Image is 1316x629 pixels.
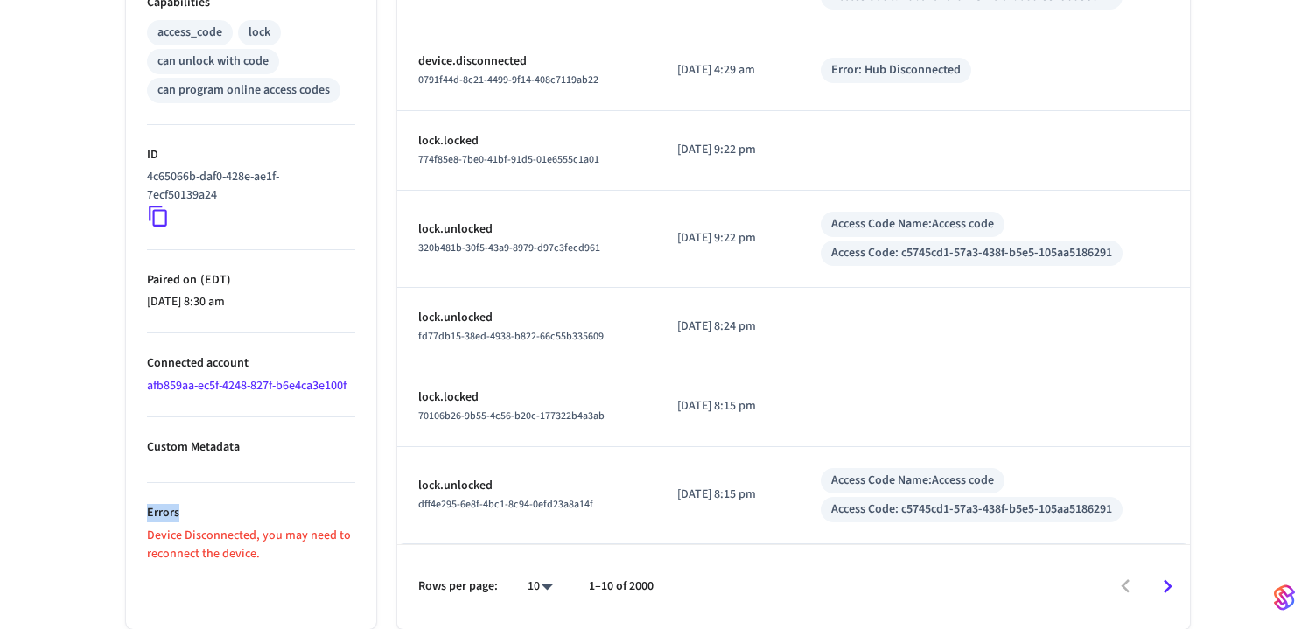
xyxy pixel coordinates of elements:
p: lock.unlocked [418,220,635,239]
p: 1–10 of 2000 [589,577,654,596]
p: Custom Metadata [147,438,355,457]
span: 0791f44d-8c21-4499-9f14-408c7119ab22 [418,73,598,87]
p: [DATE] 9:22 pm [677,141,778,159]
p: Rows per page: [418,577,498,596]
button: Go to next page [1147,566,1188,607]
img: SeamLogoGradient.69752ec5.svg [1274,584,1295,612]
p: [DATE] 8:24 pm [677,318,778,336]
div: Access Code: c5745cd1-57a3-438f-b5e5-105aa5186291 [831,500,1112,519]
span: 774f85e8-7be0-41bf-91d5-01e6555c1a01 [418,152,599,167]
div: Error: Hub Disconnected [831,61,961,80]
span: ( EDT ) [197,271,231,289]
p: [DATE] 8:15 pm [677,486,778,504]
div: can unlock with code [157,52,269,71]
span: dff4e295-6e8f-4bc1-8c94-0efd23a8a14f [418,497,593,512]
p: Errors [147,504,355,522]
p: Device Disconnected, you may need to reconnect the device. [147,527,355,563]
span: 70106b26-9b55-4c56-b20c-177322b4a3ab [418,409,605,423]
a: afb859aa-ec5f-4248-827f-b6e4ca3e100f [147,377,346,395]
div: Access Code: c5745cd1-57a3-438f-b5e5-105aa5186291 [831,244,1112,262]
p: device.disconnected [418,52,635,71]
div: access_code [157,24,222,42]
div: 10 [519,574,561,599]
p: lock.locked [418,388,635,407]
span: 320b481b-30f5-43a9-8979-d97c3fecd961 [418,241,600,255]
div: Access Code Name: Access code [831,472,994,490]
span: fd77db15-38ed-4938-b822-66c55b335609 [418,329,604,344]
div: can program online access codes [157,81,330,100]
p: [DATE] 8:15 pm [677,397,778,416]
p: [DATE] 9:22 pm [677,229,778,248]
p: 4c65066b-daf0-428e-ae1f-7ecf50139a24 [147,168,348,205]
p: Paired on [147,271,355,290]
p: lock.unlocked [418,477,635,495]
p: lock.unlocked [418,309,635,327]
p: [DATE] 4:29 am [677,61,778,80]
div: lock [248,24,270,42]
p: ID [147,146,355,164]
div: Access Code Name: Access code [831,215,994,234]
p: [DATE] 8:30 am [147,293,355,311]
p: lock.locked [418,132,635,150]
p: Connected account [147,354,355,373]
